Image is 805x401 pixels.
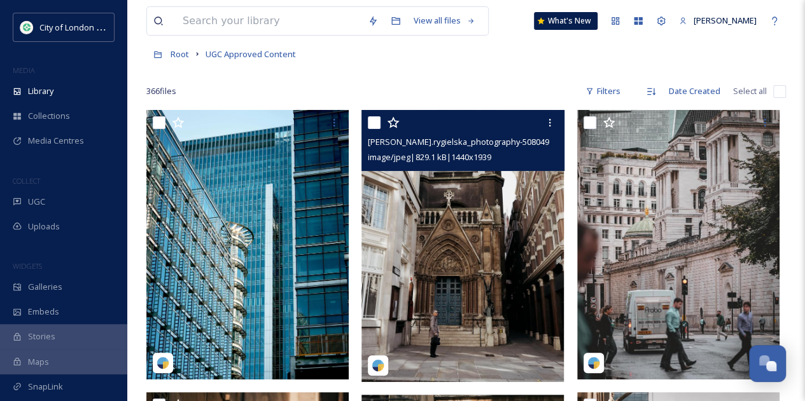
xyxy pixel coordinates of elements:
img: iwona.rygielska_photography-5080496.jpg [361,110,564,382]
a: [PERSON_NAME] [673,8,763,33]
span: City of London Corporation [39,21,142,33]
img: snapsea-logo.png [587,357,600,369]
span: Stories [28,330,55,343]
a: Root [171,46,189,62]
img: 354633849_641918134643224_7365946917959491822_n.jpg [20,21,33,34]
img: issyitsuki-18039495410423760.jpeg [577,110,780,379]
span: Select all [733,85,767,97]
img: snapsea-logo.png [372,359,384,372]
span: Collections [28,110,70,122]
div: Date Created [662,79,727,104]
span: 366 file s [146,85,176,97]
a: UGC Approved Content [206,46,296,62]
span: [PERSON_NAME] [694,15,757,26]
button: Open Chat [749,345,786,382]
span: Media Centres [28,135,84,147]
span: Galleries [28,281,62,293]
span: [PERSON_NAME].rygielska_photography-5080496.jpg [368,135,566,147]
input: Search your library [176,7,361,35]
img: kev_in_view-5035463.jpg [146,110,349,379]
span: Library [28,85,53,97]
img: snapsea-logo.png [157,357,169,369]
span: Root [171,48,189,60]
span: Maps [28,356,49,368]
span: UGC Approved Content [206,48,296,60]
span: UGC [28,196,45,208]
a: View all files [407,8,482,33]
div: Filters [579,79,627,104]
span: image/jpeg | 829.1 kB | 1440 x 1939 [368,151,491,163]
span: COLLECT [13,176,40,186]
span: SnapLink [28,381,63,393]
span: WIDGETS [13,261,42,271]
span: Embeds [28,306,59,318]
span: Uploads [28,221,60,233]
span: MEDIA [13,65,35,75]
a: What's New [534,12,598,30]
